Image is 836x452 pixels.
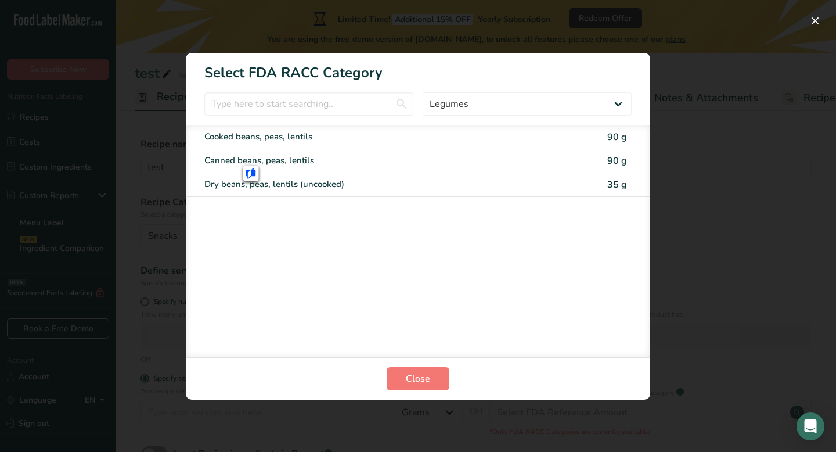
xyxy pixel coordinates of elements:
[204,178,534,191] div: Dry beans, peas, lentils (uncooked)
[387,367,449,390] button: Close
[607,178,627,191] span: 35 g
[204,154,534,167] div: Canned beans, peas, lentils
[607,131,627,144] span: 90 g
[204,92,413,116] input: Type here to start searching..
[186,53,650,83] h1: Select FDA RACC Category
[406,372,430,386] span: Close
[204,130,534,144] div: Cooked beans, peas, lentils
[607,155,627,167] span: 90 g
[797,412,824,440] div: Open Intercom Messenger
